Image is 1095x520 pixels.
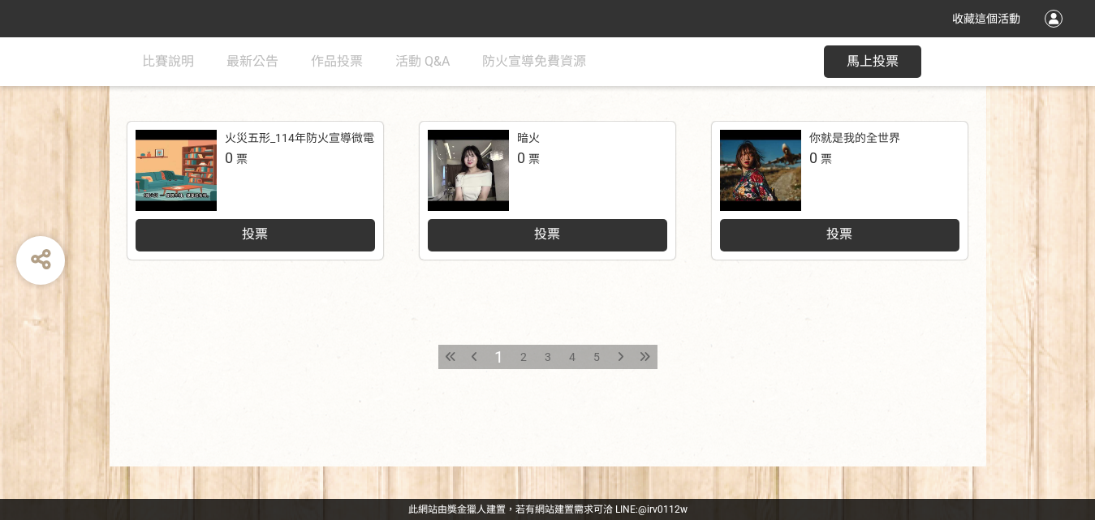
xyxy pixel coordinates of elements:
[142,37,194,86] a: 比賽說明
[408,504,688,515] span: 可洽 LINE:
[482,54,586,69] span: 防火宣導免費資源
[494,347,503,367] span: 1
[408,504,593,515] a: 此網站由獎金獵人建置，若有網站建置需求
[520,350,527,363] span: 2
[395,37,450,86] a: 活動 Q&A
[242,226,268,242] span: 投票
[226,54,278,69] span: 最新公告
[826,226,852,242] span: 投票
[420,122,675,260] a: 暗火0票投票
[142,54,194,69] span: 比賽說明
[809,130,900,147] div: 你就是我的全世界
[226,37,278,86] a: 最新公告
[569,350,576,363] span: 4
[395,54,450,69] span: 活動 Q&A
[847,54,899,69] span: 馬上投票
[821,153,832,165] span: 票
[528,153,540,165] span: 票
[517,149,525,166] span: 0
[482,37,586,86] a: 防火宣導免費資源
[809,149,817,166] span: 0
[952,12,1020,25] span: 收藏這個活動
[517,130,540,147] div: 暗火
[593,350,600,363] span: 5
[638,504,688,515] a: @irv0112w
[311,37,363,86] a: 作品投票
[236,153,248,165] span: 票
[545,350,551,363] span: 3
[225,149,233,166] span: 0
[712,122,968,260] a: 你就是我的全世界0票投票
[311,54,363,69] span: 作品投票
[824,45,921,78] button: 馬上投票
[225,130,431,147] div: 火災五形_114年防火宣導微電影徵選競賽
[534,226,560,242] span: 投票
[127,122,383,260] a: 火災五形_114年防火宣導微電影徵選競賽0票投票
